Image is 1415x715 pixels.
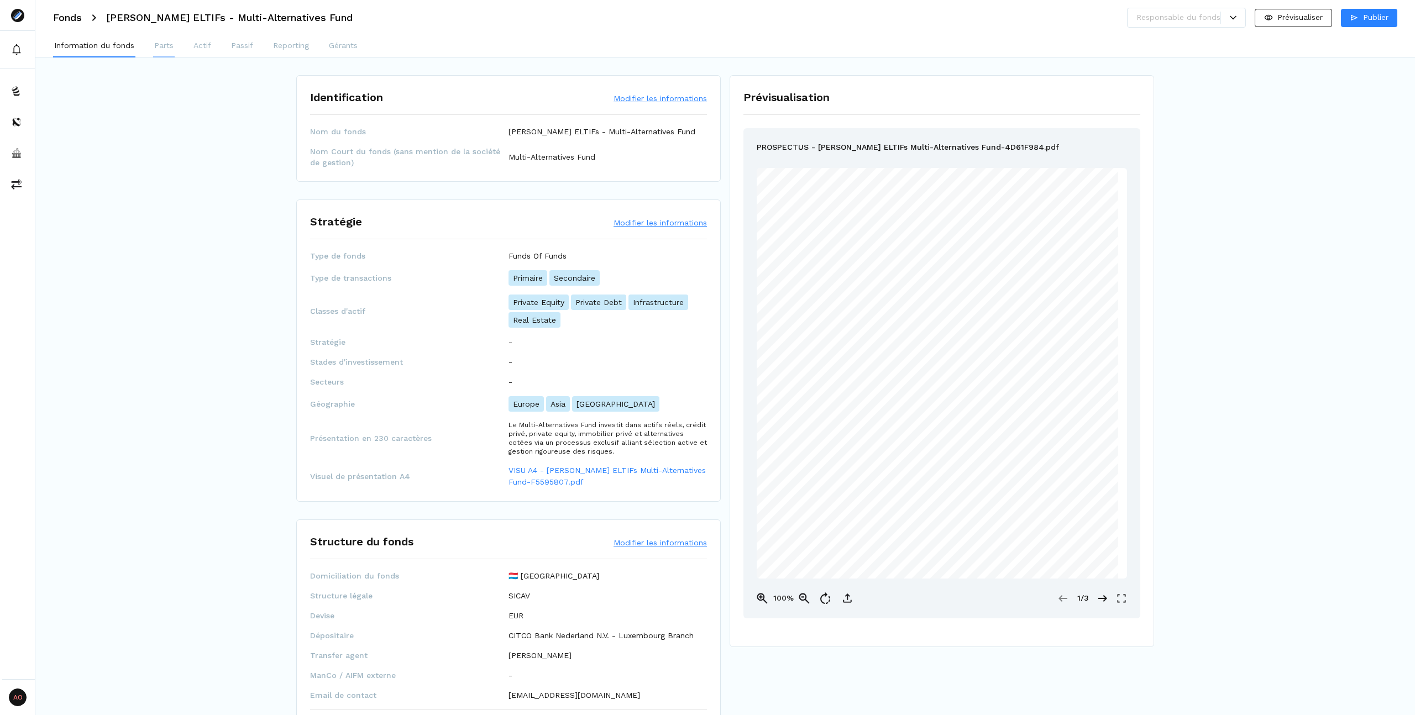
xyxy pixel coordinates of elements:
[9,688,27,706] span: AO
[310,690,509,701] span: Email de contact
[614,93,707,104] button: Modifier les informations
[53,35,135,57] button: Information du fonds
[743,89,1140,106] h1: Prévisualisation
[11,86,22,97] img: funds
[231,40,253,51] p: Passif
[310,306,509,317] span: Classes d'actif
[772,592,794,604] p: 100%
[11,148,22,159] img: asset-managers
[571,295,626,310] p: Private Debt
[509,590,530,601] p: SICAV
[272,35,310,57] button: Reporting
[310,272,509,283] span: Type de transactions
[310,89,383,106] h1: Identification
[310,670,509,681] span: ManCo / AIFM externe
[614,217,707,228] button: Modifier les informations
[572,396,659,412] p: [GEOGRAPHIC_DATA]
[2,109,33,135] button: distributors
[310,213,362,230] h1: Stratégie
[310,376,509,387] span: Secteurs
[1084,186,1098,191] span: [DATE]
[628,295,688,310] p: Infrastructure
[509,396,544,412] p: Europe
[273,40,309,51] p: Reporting
[192,35,212,57] button: Actif
[509,650,572,661] p: [PERSON_NAME]
[1061,182,1106,186] span: 2025/344-O14730-0-PC
[509,420,707,456] p: Le Multi-Alternatives Fund investit dans actifs réels, crédit privé, private equity, immobilier p...
[757,141,1059,155] p: PROSPECTUS - [PERSON_NAME] ELTIFs Multi-Alternatives Fund-4D61F984.pdf
[1341,9,1397,27] button: Publier
[310,590,509,601] span: Structure légale
[1072,592,1094,604] p: 1/3
[509,250,567,261] p: Funds Of Funds
[2,140,33,166] button: asset-managers
[509,610,523,621] p: EUR
[328,35,359,57] button: Gérants
[310,146,509,168] span: Nom Court du fonds (sans mention de la société de gestion)
[310,356,509,367] span: Stades d'investissement
[230,35,254,57] button: Passif
[310,337,509,348] span: Stratégie
[193,40,211,51] p: Actif
[509,151,595,162] p: Multi-Alternatives Fund
[11,178,22,190] img: commissions
[310,630,509,641] span: Dépositaire
[153,35,175,57] button: Parts
[788,215,1014,244] span: JPMorgan ELTIFs
[1277,12,1323,23] p: Prévisualiser
[1255,9,1332,27] button: Prévisualiser
[509,690,640,701] p: [EMAIL_ADDRESS][DOMAIN_NAME]
[509,630,694,641] p: CITCO Bank Nederland N.V. - Luxembourg Branch
[2,78,33,104] button: funds
[53,13,82,23] h3: Fonds
[310,610,509,621] span: Devise
[310,398,509,409] span: Géographie
[310,433,509,444] span: Présentation en 230 caractères
[509,126,695,137] p: [PERSON_NAME] ELTIFs - Multi-Alternatives Fund
[1136,12,1220,23] div: Responsable du fonds
[509,570,599,581] p: 🇱🇺 [GEOGRAPHIC_DATA]
[788,261,912,271] span: A Luxembourg Part II SICAV
[2,171,33,197] button: commissions
[1363,12,1388,23] p: Publier
[614,537,707,548] button: Modifier les informations
[310,471,509,482] span: Visuel de présentation A4
[11,117,22,128] img: distributors
[509,312,560,328] p: Real Estate
[509,670,512,681] p: -
[329,40,358,51] p: Gérants
[847,203,864,212] span: MAY
[310,570,509,581] span: Domiciliation du fonds
[310,533,413,550] h1: Structure du fonds
[509,295,569,310] p: Private Equity
[106,13,353,23] h3: [PERSON_NAME] ELTIFs - Multi-Alternatives Fund
[546,396,570,412] p: Asia
[509,376,512,387] p: -
[866,203,885,212] span: 2025
[509,337,512,348] p: -
[310,250,509,261] span: Type de fonds
[509,270,547,286] p: Primaire
[509,356,512,367] p: -
[154,40,174,51] p: Parts
[788,203,845,212] span: PROSPECTUS -
[549,270,600,286] p: Secondaire
[310,650,509,661] span: Transfer agent
[310,126,509,137] span: Nom du fonds
[54,40,134,51] p: Information du fonds
[509,465,707,488] a: VISU A4 - [PERSON_NAME] ELTIFs Multi-Alternatives Fund-F5595807.pdf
